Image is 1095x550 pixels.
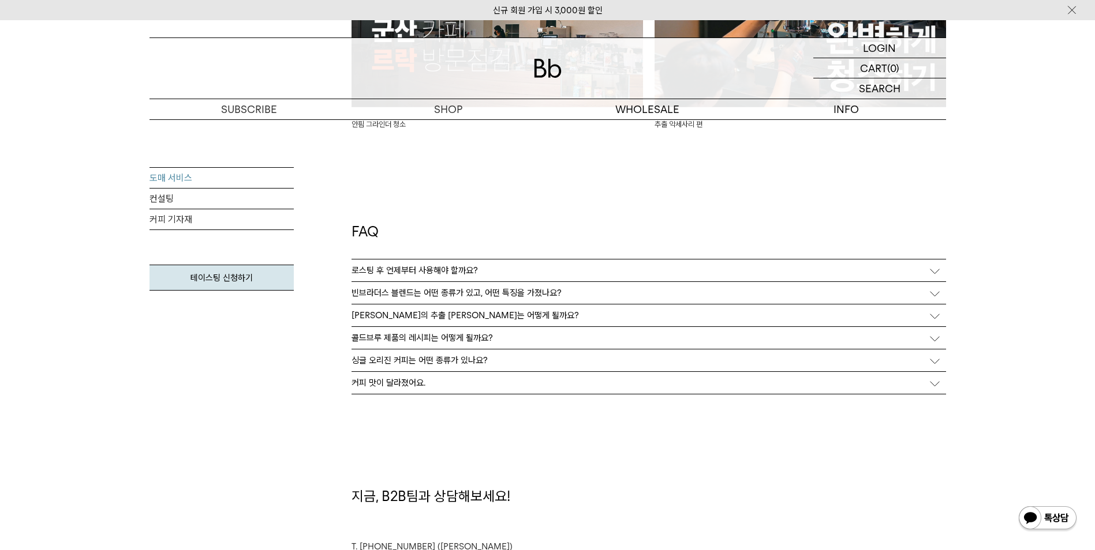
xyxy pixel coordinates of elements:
[150,99,349,119] a: SUBSCRIBE
[655,119,946,130] p: 추출 악세사리 편
[352,333,493,343] p: 콜드브루 제품의 레시피는 어떻게 될까요?
[349,99,548,119] a: SHOP
[352,310,579,321] p: [PERSON_NAME]의 추출 [PERSON_NAME]는 어떻게 될까요?
[813,58,946,78] a: CART (0)
[150,265,294,291] a: 테이스팅 신청하기
[548,99,747,119] p: WHOLESALE
[150,209,294,230] a: 커피 기자재
[1018,505,1078,533] img: 카카오톡 채널 1:1 채팅 버튼
[346,222,952,242] div: FAQ
[747,99,946,119] p: INFO
[352,378,425,388] p: 커피 맛이 달라졌어요.
[863,38,896,58] p: LOGIN
[887,58,899,78] p: (0)
[534,59,562,78] img: 로고
[352,119,643,130] p: 안핌 그라인더 청소
[859,78,900,99] p: SEARCH
[346,487,952,506] div: 지금, B2B팀과 상담해보세요!
[150,168,294,189] a: 도매 서비스
[352,355,488,366] p: 싱글 오리진 커피는 어떤 종류가 있나요?
[150,189,294,209] a: 컨설팅
[352,265,478,276] p: 로스팅 후 언제부터 사용해야 할까요?
[860,58,887,78] p: CART
[493,5,603,16] a: 신규 회원 가입 시 3,000원 할인
[813,38,946,58] a: LOGIN
[352,288,562,298] p: 빈브라더스 블렌드는 어떤 종류가 있고, 어떤 특징을 가졌나요?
